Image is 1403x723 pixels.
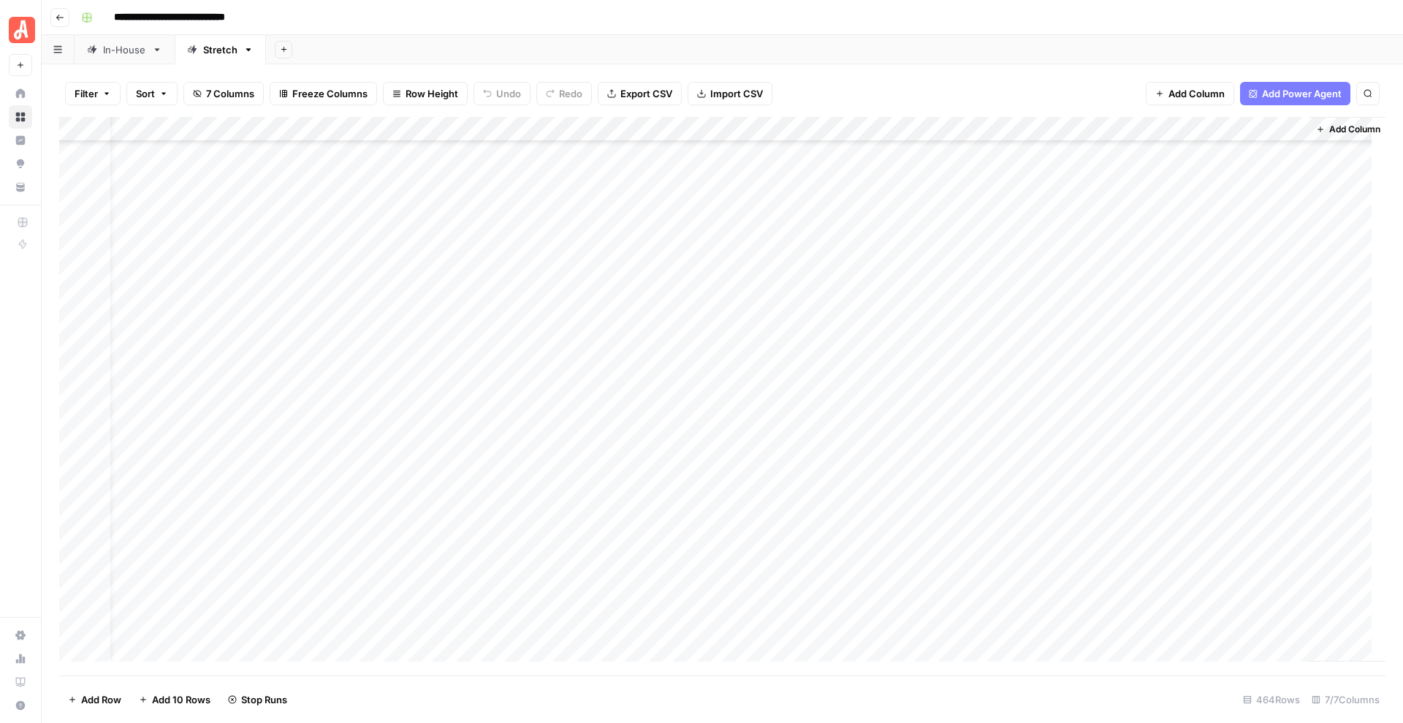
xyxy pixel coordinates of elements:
[9,694,32,717] button: Help + Support
[81,692,121,707] span: Add Row
[598,82,682,105] button: Export CSV
[1240,82,1350,105] button: Add Power Agent
[474,82,531,105] button: Undo
[1168,86,1225,101] span: Add Column
[9,670,32,694] a: Learning Hub
[75,86,98,101] span: Filter
[9,647,32,670] a: Usage
[406,86,458,101] span: Row Height
[1146,82,1234,105] button: Add Column
[9,105,32,129] a: Browse
[1310,120,1386,139] button: Add Column
[1329,123,1380,136] span: Add Column
[1262,86,1342,101] span: Add Power Agent
[9,12,32,48] button: Workspace: Angi
[383,82,468,105] button: Row Height
[270,82,377,105] button: Freeze Columns
[203,42,237,57] div: Stretch
[206,86,254,101] span: 7 Columns
[9,624,32,647] a: Settings
[1306,688,1385,711] div: 7/7 Columns
[9,82,32,105] a: Home
[219,688,296,711] button: Stop Runs
[9,175,32,199] a: Your Data
[688,82,772,105] button: Import CSV
[130,688,219,711] button: Add 10 Rows
[75,35,175,64] a: In-House
[241,692,287,707] span: Stop Runs
[59,688,130,711] button: Add Row
[559,86,582,101] span: Redo
[103,42,146,57] div: In-House
[152,692,210,707] span: Add 10 Rows
[536,82,592,105] button: Redo
[175,35,266,64] a: Stretch
[183,82,264,105] button: 7 Columns
[1237,688,1306,711] div: 464 Rows
[9,152,32,175] a: Opportunities
[9,129,32,152] a: Insights
[9,17,35,43] img: Angi Logo
[65,82,121,105] button: Filter
[710,86,763,101] span: Import CSV
[496,86,521,101] span: Undo
[136,86,155,101] span: Sort
[292,86,368,101] span: Freeze Columns
[126,82,178,105] button: Sort
[620,86,672,101] span: Export CSV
